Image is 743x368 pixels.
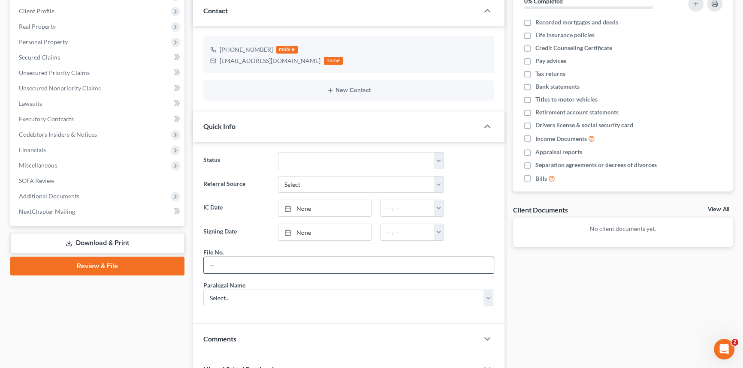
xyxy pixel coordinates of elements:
[278,224,371,240] a: None
[19,131,97,138] span: Codebtors Insiders & Notices
[513,205,568,214] div: Client Documents
[535,121,633,129] span: Drivers license & social security card
[203,281,245,290] div: Paralegal Name
[19,84,101,92] span: Unsecured Nonpriority Claims
[199,200,274,217] label: IC Date
[10,233,184,253] a: Download & Print
[19,146,46,153] span: Financials
[708,206,729,212] a: View All
[535,148,582,156] span: Appraisal reports
[324,57,343,65] div: home
[19,177,54,184] span: SOFA Review
[535,18,618,27] span: Recorded mortgages and deeds
[535,31,595,39] span: Life insurance policies
[12,81,184,96] a: Unsecured Nonpriority Claims
[278,200,371,216] a: None
[731,339,738,346] span: 2
[12,50,184,65] a: Secured Claims
[220,57,320,65] div: [EMAIL_ADDRESS][DOMAIN_NAME]
[203,122,236,130] span: Quick Info
[19,23,56,30] span: Real Property
[203,335,236,343] span: Comments
[535,44,612,52] span: Credit Counseling Certificate
[12,173,184,188] a: SOFA Review
[535,135,587,143] span: Income Documents
[19,162,57,169] span: Miscellaneous
[12,204,184,219] a: NextChapter Mailing
[10,257,184,275] a: Review & File
[276,46,298,54] div: mobile
[535,69,565,78] span: Tax returns
[203,6,228,15] span: Contact
[19,69,90,76] span: Unsecured Priority Claims
[535,108,619,117] span: Retirement account statements
[199,152,274,169] label: Status
[12,65,184,81] a: Unsecured Priority Claims
[19,192,79,200] span: Additional Documents
[19,54,60,61] span: Secured Claims
[714,339,734,359] iframe: Intercom live chat
[535,161,657,169] span: Separation agreements or decrees of divorces
[12,96,184,111] a: Lawsuits
[535,82,580,91] span: Bank statements
[19,115,74,123] span: Executory Contracts
[19,208,75,215] span: NextChapter Mailing
[19,7,54,15] span: Client Profile
[535,57,566,65] span: Pay advices
[381,224,435,240] input: -- : --
[199,224,274,241] label: Signing Date
[19,38,68,45] span: Personal Property
[203,248,224,257] div: File No.
[520,224,726,233] p: No client documents yet.
[535,174,547,183] span: Bills
[204,257,494,273] input: --
[210,87,487,94] button: New Contact
[199,176,274,193] label: Referral Source
[381,200,435,216] input: -- : --
[12,111,184,127] a: Executory Contracts
[19,100,42,107] span: Lawsuits
[220,45,273,54] div: [PHONE_NUMBER]
[535,95,598,104] span: Titles to motor vehicles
